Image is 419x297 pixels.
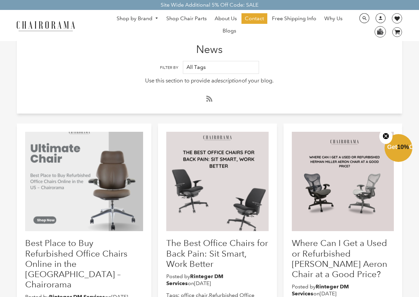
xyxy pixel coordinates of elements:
[245,15,264,22] span: Contact
[166,15,207,22] span: Shop Chair Parts
[385,135,412,163] div: Get10%OffClose teaser
[321,13,346,24] a: Why Us
[375,26,385,36] img: WhatsApp_Image_2024-07-12_at_16.23.01.webp
[329,254,416,285] iframe: Tidio Chat
[166,273,269,287] p: Posted by on
[320,290,337,297] time: [DATE]
[113,14,162,24] a: Shop by Brand
[324,15,342,22] span: Why Us
[214,77,242,84] em: description
[166,238,268,269] a: The Best Office Chairs for Back Pain: Sit Smart, Work Better
[387,144,418,150] span: Get Off
[292,238,387,279] a: Where Can I Get a Used or Refurbished [PERSON_NAME] Aeron Chair at a Good Price?
[219,25,239,36] a: Blogs
[223,27,236,34] span: Blogs
[269,13,320,24] a: Free Shipping Info
[166,273,223,286] strong: Rinteger DM Services
[25,238,128,289] a: Best Place to Buy Refurbished Office Chairs Online in the [GEOGRAPHIC_DATA] – Chairorama
[13,20,79,31] img: chairorama
[292,283,349,297] strong: Rinteger DM Services
[55,76,364,85] p: Use this section to provide a of your blog.
[397,144,409,150] span: 10%
[211,13,240,24] a: About Us
[215,15,237,22] span: About Us
[241,13,267,24] a: Contact
[17,33,402,56] h1: News
[160,65,178,70] label: Filter By
[272,15,316,22] span: Free Shipping Info
[107,13,352,38] nav: DesktopNavigation
[194,280,211,286] time: [DATE]
[379,129,393,144] button: Close teaser
[163,13,210,24] a: Shop Chair Parts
